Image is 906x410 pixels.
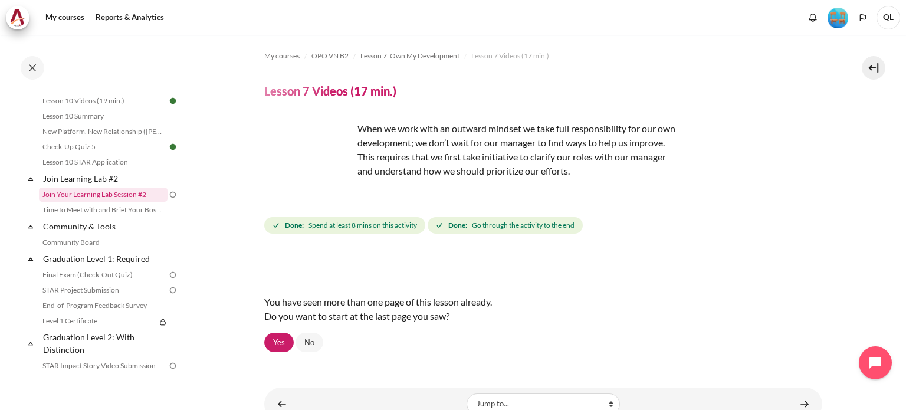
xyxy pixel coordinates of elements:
[264,47,822,65] nav: Navigation bar
[168,360,178,371] img: To do
[91,6,168,29] a: Reports & Analytics
[168,270,178,280] img: To do
[39,109,168,123] a: Lesson 10 Summary
[39,235,168,250] a: Community Board
[39,188,168,202] a: Join Your Learning Lab Session #2
[311,51,349,61] span: OPO VN B2
[39,203,168,217] a: Time to Meet with and Brief Your Boss #2
[264,122,353,210] img: efg
[854,9,872,27] button: Languages
[39,299,168,313] a: End-of-Program Feedback Survey
[264,333,294,353] a: Yes
[264,215,585,236] div: Completion requirements for Lesson 7 Videos (17 min.)
[39,124,168,139] a: New Platform, New Relationship ([PERSON_NAME]'s Story)
[264,122,677,178] p: When we work with an outward mindset we take full responsibility for our own development; we don’...
[39,283,168,297] a: STAR Project Submission
[264,49,300,63] a: My courses
[804,9,822,27] div: Show notification window with no new notifications
[25,253,37,265] span: Collapse
[39,268,168,282] a: Final Exam (Check-Out Quiz)
[25,173,37,185] span: Collapse
[264,83,396,99] h4: Lesson 7 Videos (17 min.)
[39,155,168,169] a: Lesson 10 STAR Application
[25,221,37,232] span: Collapse
[471,51,549,61] span: Lesson 7 Videos (17 min.)
[264,51,300,61] span: My courses
[308,220,417,231] span: Spend at least 8 mins on this activity
[41,170,168,186] a: Join Learning Lab #2
[168,285,178,296] img: To do
[285,220,304,231] strong: Done:
[296,333,323,353] a: No
[264,286,822,333] div: You have seen more than one page of this lesson already. Do you want to start at the last page yo...
[41,251,168,267] a: Graduation Level 1: Required
[25,337,37,349] span: Collapse
[823,6,853,28] a: Level #4
[41,6,88,29] a: My courses
[311,49,349,63] a: OPO VN B2
[39,314,156,328] a: Level 1 Certificate
[39,374,156,388] a: Level 2 Certificate: Graduate with Distinction
[877,6,900,29] span: QL
[168,189,178,200] img: To do
[471,49,549,63] a: Lesson 7 Videos (17 min.)
[41,218,168,234] a: Community & Tools
[168,142,178,152] img: Done
[168,96,178,106] img: Done
[828,6,848,28] div: Level #4
[472,220,575,231] span: Go through the activity to the end
[41,329,168,357] a: Graduation Level 2: With Distinction
[39,359,168,373] a: STAR Impact Story Video Submission
[877,6,900,29] a: User menu
[9,9,26,27] img: Architeck
[39,94,168,108] a: Lesson 10 Videos (19 min.)
[448,220,467,231] strong: Done:
[360,51,459,61] span: Lesson 7: Own My Development
[6,6,35,29] a: Architeck Architeck
[828,8,848,28] img: Level #4
[39,140,168,154] a: Check-Up Quiz 5
[360,49,459,63] a: Lesson 7: Own My Development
